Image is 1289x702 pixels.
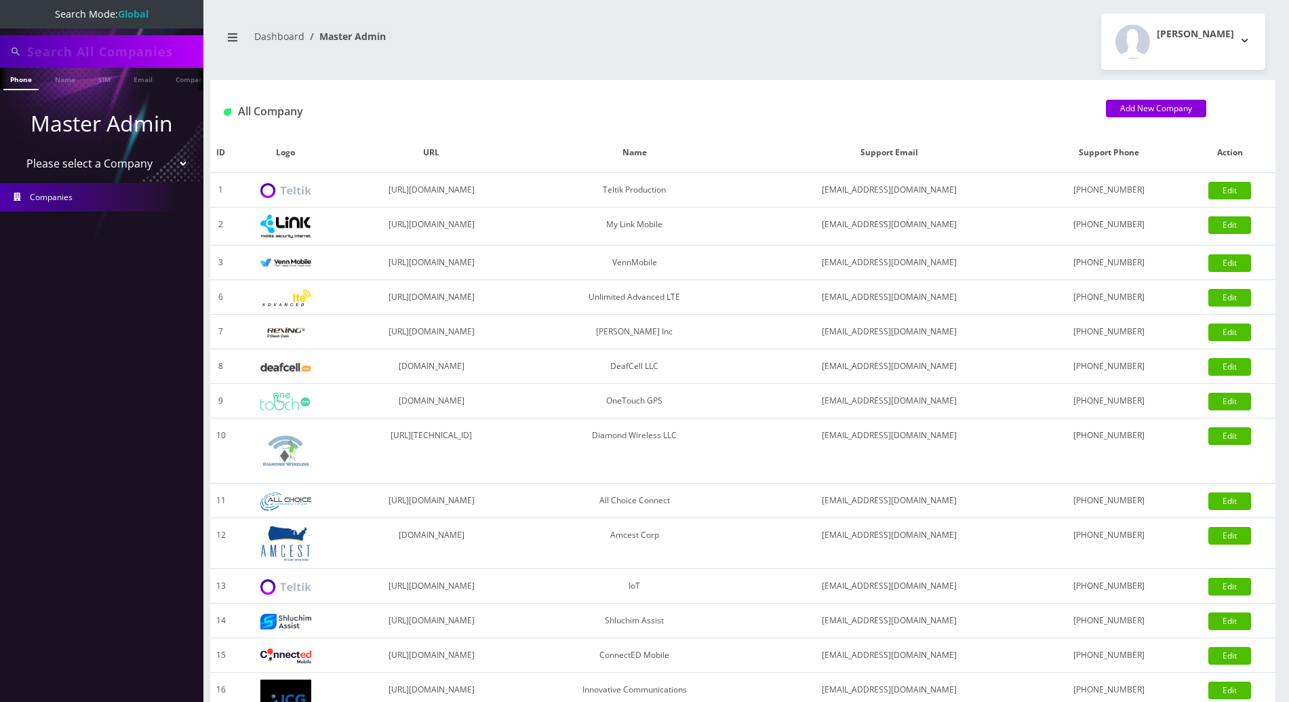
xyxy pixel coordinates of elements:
[1208,182,1251,199] a: Edit
[210,484,231,518] td: 11
[30,191,73,203] span: Companies
[1101,14,1265,70] button: [PERSON_NAME]
[1208,358,1251,376] a: Edit
[1106,100,1206,117] a: Add New Company
[340,638,523,673] td: [URL][DOMAIN_NAME]
[1157,28,1234,40] h2: [PERSON_NAME]
[210,133,231,173] th: ID
[523,418,746,484] td: Diamond Wireless LLC
[231,133,340,173] th: Logo
[210,569,231,604] td: 13
[340,246,523,280] td: [URL][DOMAIN_NAME]
[1033,518,1185,569] td: [PHONE_NUMBER]
[1033,208,1185,246] td: [PHONE_NUMBER]
[340,484,523,518] td: [URL][DOMAIN_NAME]
[523,638,746,673] td: ConnectED Mobile
[745,484,1033,518] td: [EMAIL_ADDRESS][DOMAIN_NAME]
[745,173,1033,208] td: [EMAIL_ADDRESS][DOMAIN_NAME]
[1208,527,1251,545] a: Edit
[523,604,746,638] td: Shluchim Assist
[260,614,311,629] img: Shluchim Assist
[220,22,733,61] nav: breadcrumb
[1208,289,1251,307] a: Edit
[745,638,1033,673] td: [EMAIL_ADDRESS][DOMAIN_NAME]
[1033,315,1185,349] td: [PHONE_NUMBER]
[210,280,231,315] td: 6
[260,214,311,238] img: My Link Mobile
[523,315,746,349] td: [PERSON_NAME] Inc
[745,518,1033,569] td: [EMAIL_ADDRESS][DOMAIN_NAME]
[745,418,1033,484] td: [EMAIL_ADDRESS][DOMAIN_NAME]
[224,105,1086,118] h1: All Company
[254,30,304,43] a: Dashboard
[340,518,523,569] td: [DOMAIN_NAME]
[210,638,231,673] td: 15
[340,418,523,484] td: [URL][TECHNICAL_ID]
[55,7,148,20] span: Search Mode:
[745,133,1033,173] th: Support Email
[1033,569,1185,604] td: [PHONE_NUMBER]
[118,7,148,20] strong: Global
[1208,647,1251,665] a: Edit
[340,280,523,315] td: [URL][DOMAIN_NAME]
[127,68,159,89] a: Email
[92,68,117,89] a: SIM
[1033,349,1185,384] td: [PHONE_NUMBER]
[745,315,1033,349] td: [EMAIL_ADDRESS][DOMAIN_NAME]
[340,349,523,384] td: [DOMAIN_NAME]
[210,604,231,638] td: 14
[745,384,1033,418] td: [EMAIL_ADDRESS][DOMAIN_NAME]
[745,604,1033,638] td: [EMAIL_ADDRESS][DOMAIN_NAME]
[745,208,1033,246] td: [EMAIL_ADDRESS][DOMAIN_NAME]
[1033,418,1185,484] td: [PHONE_NUMBER]
[340,384,523,418] td: [DOMAIN_NAME]
[260,258,311,268] img: VennMobile
[1208,612,1251,630] a: Edit
[260,492,311,511] img: All Choice Connect
[210,173,231,208] td: 1
[3,68,39,90] a: Phone
[1033,484,1185,518] td: [PHONE_NUMBER]
[1033,280,1185,315] td: [PHONE_NUMBER]
[1208,254,1251,272] a: Edit
[1033,246,1185,280] td: [PHONE_NUMBER]
[523,349,746,384] td: DeafCell LLC
[523,173,746,208] td: Teltik Production
[260,579,311,595] img: IoT
[523,484,746,518] td: All Choice Connect
[210,418,231,484] td: 10
[260,363,311,372] img: DeafCell LLC
[260,425,311,476] img: Diamond Wireless LLC
[523,518,746,569] td: Amcest Corp
[260,393,311,410] img: OneTouch GPS
[340,208,523,246] td: [URL][DOMAIN_NAME]
[1208,492,1251,510] a: Edit
[745,349,1033,384] td: [EMAIL_ADDRESS][DOMAIN_NAME]
[210,518,231,569] td: 12
[1208,393,1251,410] a: Edit
[210,208,231,246] td: 2
[304,29,386,43] li: Master Admin
[1208,216,1251,234] a: Edit
[1033,133,1185,173] th: Support Phone
[745,280,1033,315] td: [EMAIL_ADDRESS][DOMAIN_NAME]
[260,525,311,562] img: Amcest Corp
[27,39,200,64] input: Search All Companies
[340,133,523,173] th: URL
[340,173,523,208] td: [URL][DOMAIN_NAME]
[1185,133,1275,173] th: Action
[745,569,1033,604] td: [EMAIL_ADDRESS][DOMAIN_NAME]
[210,349,231,384] td: 8
[260,183,311,199] img: Teltik Production
[1033,638,1185,673] td: [PHONE_NUMBER]
[1208,578,1251,596] a: Edit
[523,280,746,315] td: Unlimited Advanced LTE
[1208,324,1251,341] a: Edit
[523,208,746,246] td: My Link Mobile
[523,384,746,418] td: OneTouch GPS
[260,326,311,339] img: Rexing Inc
[745,246,1033,280] td: [EMAIL_ADDRESS][DOMAIN_NAME]
[523,246,746,280] td: VennMobile
[340,569,523,604] td: [URL][DOMAIN_NAME]
[340,315,523,349] td: [URL][DOMAIN_NAME]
